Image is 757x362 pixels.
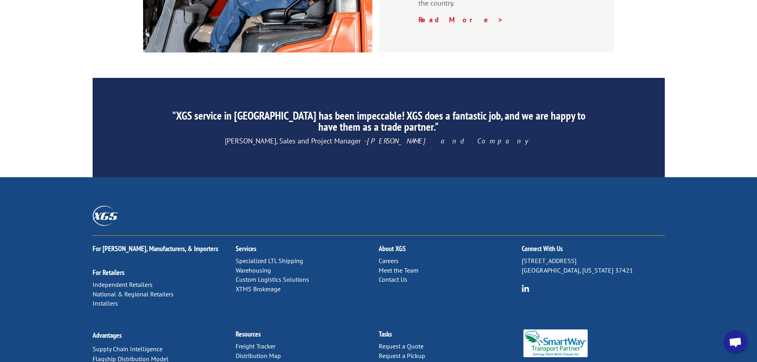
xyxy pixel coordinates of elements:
[522,285,529,292] img: group-6
[236,352,281,360] a: Distribution Map
[379,244,406,253] a: About XGS
[379,275,407,283] a: Contact Us
[379,342,424,350] a: Request a Quote
[93,281,153,288] a: Independent Retailers
[225,136,532,145] span: [PERSON_NAME], Sales and Project Manager -
[379,266,418,274] a: Meet the Team
[93,331,122,340] a: Advantages
[724,330,747,354] a: Open chat
[236,342,275,350] a: Freight Tracker
[418,15,503,24] a: Read More >
[236,244,256,253] a: Services
[236,275,309,283] a: Custom Logistics Solutions
[379,257,399,265] a: Careers
[522,256,665,275] p: [STREET_ADDRESS] [GEOGRAPHIC_DATA], [US_STATE] 37421
[236,329,261,339] a: Resources
[379,331,522,342] h2: Tasks
[167,110,590,136] h2: "XGS service in [GEOGRAPHIC_DATA] has been impeccable! XGS does a fantastic job, and we are happy...
[379,352,425,360] a: Request a Pickup
[93,345,163,353] a: Supply Chain Intelligence
[93,244,218,253] a: For [PERSON_NAME], Manufacturers, & Importers
[93,290,174,298] a: National & Regional Retailers
[367,136,532,145] em: [PERSON_NAME] and Company
[522,245,665,256] h2: Connect With Us
[93,299,118,307] a: Installers
[236,266,271,274] a: Warehousing
[236,257,303,265] a: Specialized LTL Shipping
[522,329,590,357] img: Smartway_Logo
[236,285,281,293] a: XTMS Brokerage
[93,206,118,225] img: XGS_Logos_ALL_2024_All_White
[93,268,124,277] a: For Retailers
